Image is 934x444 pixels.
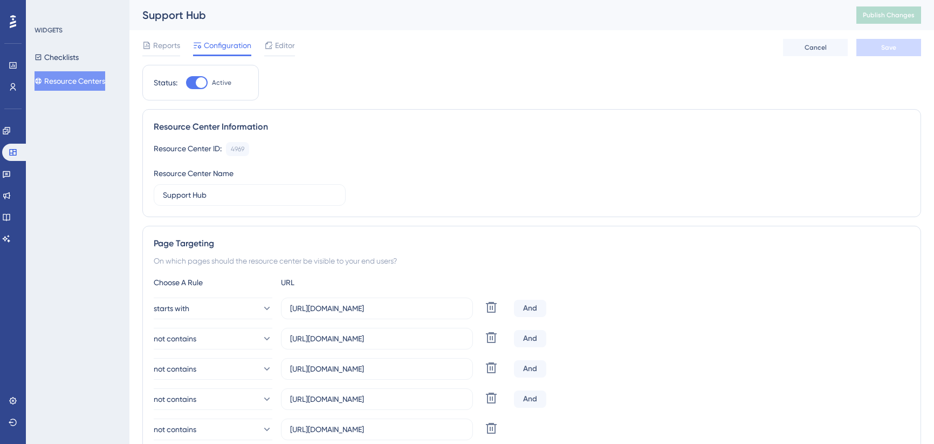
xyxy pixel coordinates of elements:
div: WIDGETS [35,26,63,35]
button: Checklists [35,48,79,67]
button: not contains [154,388,272,410]
div: And [514,300,546,317]
span: Publish Changes [863,11,915,19]
button: Cancel [783,39,848,56]
input: yourwebsite.com/path [290,363,464,375]
div: Resource Center Information [154,120,910,133]
div: On which pages should the resource center be visible to your end users? [154,254,910,267]
span: Configuration [204,39,251,52]
input: yourwebsite.com/path [290,393,464,405]
div: Resource Center ID: [154,142,222,156]
button: Save [856,39,921,56]
button: not contains [154,358,272,380]
button: Resource Centers [35,71,105,91]
span: Active [212,78,231,87]
button: not contains [154,328,272,349]
span: Cancel [805,43,827,52]
span: Reports [153,39,180,52]
span: not contains [154,332,196,345]
span: not contains [154,423,196,436]
div: And [514,330,546,347]
iframe: UserGuiding AI Assistant Launcher [889,401,921,434]
div: URL [281,276,400,289]
div: And [514,360,546,378]
span: Editor [275,39,295,52]
div: Support Hub [142,8,829,23]
span: Save [881,43,896,52]
input: Type your Resource Center name [163,189,336,201]
input: yourwebsite.com/path [290,333,464,345]
button: Publish Changes [856,6,921,24]
div: Resource Center Name [154,167,233,180]
div: Choose A Rule [154,276,272,289]
span: starts with [154,302,189,315]
span: not contains [154,393,196,406]
span: not contains [154,362,196,375]
input: yourwebsite.com/path [290,423,464,435]
div: Status: [154,76,177,89]
div: 4969 [231,145,244,153]
div: And [514,391,546,408]
button: not contains [154,419,272,440]
button: starts with [154,298,272,319]
input: yourwebsite.com/path [290,302,464,314]
div: Page Targeting [154,237,910,250]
